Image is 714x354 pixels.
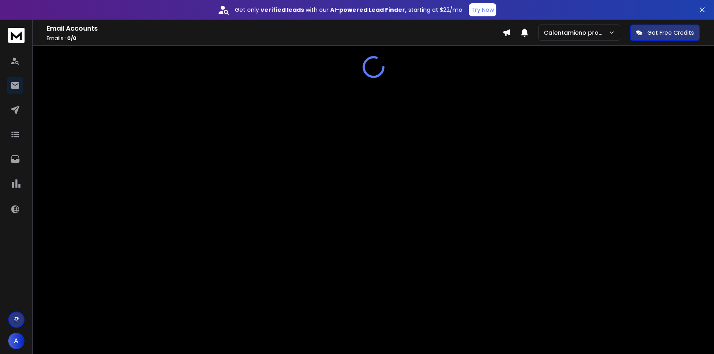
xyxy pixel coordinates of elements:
p: Emails : [47,35,502,42]
img: logo [8,28,25,43]
p: Try Now [471,6,494,14]
button: Try Now [469,3,496,16]
p: Calentamieno proventas [544,29,608,37]
button: A [8,333,25,349]
p: Get Free Credits [647,29,694,37]
strong: AI-powered Lead Finder, [330,6,407,14]
h1: Email Accounts [47,24,502,34]
strong: verified leads [261,6,304,14]
p: Get only with our starting at $22/mo [235,6,462,14]
button: Get Free Credits [630,25,700,41]
span: 0 / 0 [67,35,77,42]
